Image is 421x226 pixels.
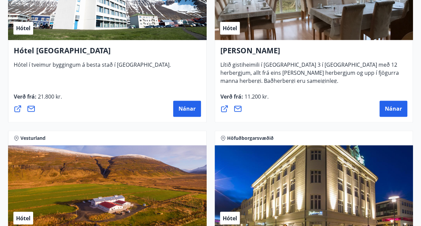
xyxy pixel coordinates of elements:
span: Höfuðborgarsvæðið [227,135,274,142]
span: 21.800 kr. [37,93,62,100]
span: Verð frá : [14,93,62,106]
span: Nánar [179,105,196,112]
span: Nánar [385,105,402,112]
span: Verð frá : [220,93,269,106]
button: Nánar [173,101,201,117]
span: Hótel [16,214,30,222]
span: Hótel [223,24,237,32]
span: 11.200 kr. [243,93,269,100]
span: Hótel [223,214,237,222]
h4: Hótel [GEOGRAPHIC_DATA] [14,45,201,61]
span: Hótel [16,24,30,32]
button: Nánar [379,101,407,117]
span: Vesturland [20,135,46,142]
span: Lítið gistiheimili í [GEOGRAPHIC_DATA] 3 í [GEOGRAPHIC_DATA] með 12 herbergjum, allt frá eins [PE... [220,61,399,90]
span: Hótel í tveimur byggingum á besta stað í [GEOGRAPHIC_DATA]. [14,61,171,74]
h4: [PERSON_NAME] [220,45,408,61]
